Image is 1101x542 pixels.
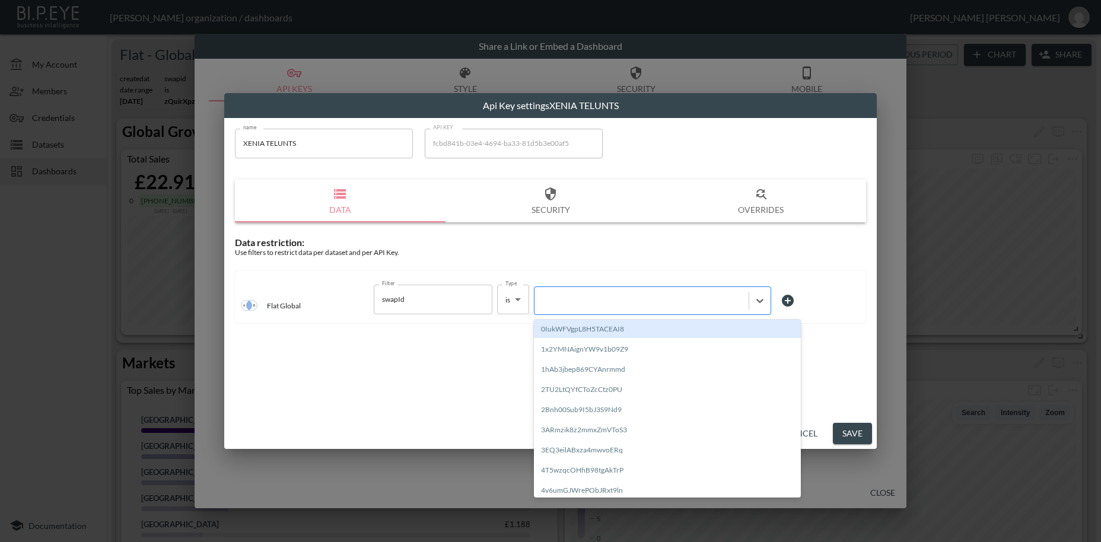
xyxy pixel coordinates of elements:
[534,461,801,479] div: 4T5wzqcOHhB98tgAkTrP
[534,420,801,439] div: 3ARmzik8z2mmxZmVToS3
[379,290,469,309] input: Filter
[446,180,656,222] button: Security
[655,180,866,222] button: Overrides
[534,400,801,419] div: 2Bnh00Sub9I5bJ3S9Nd9
[382,279,395,287] label: Filter
[534,481,801,501] span: 4v6umGJWrePObJRxt9ln
[534,360,801,380] span: 1hAb3jbep869CYAnrmmd
[833,423,872,445] button: Save
[433,123,454,131] label: API KEY
[534,340,801,358] div: 1x2YMNAignYW9v1b09Z9
[534,320,801,338] div: 0IukWFVgpL8H5TACEAI8
[534,420,801,441] span: 3ARmzik8z2mmxZmVToS3
[534,360,801,378] div: 1hAb3jbep869CYAnrmmd
[235,248,866,257] div: Use filters to restrict data per dataset and per API Key.
[534,320,801,340] span: 0IukWFVgpL8H5TACEAI8
[235,180,446,222] button: Data
[267,301,301,310] p: Flat Global
[534,340,801,360] span: 1x2YMNAignYW9v1b09Z9
[534,380,801,398] div: 2TU2LtQYfCToZcCtz0PU
[241,297,257,314] img: inner join icon
[235,237,304,248] span: Data restriction:
[534,481,801,499] div: 4v6umGJWrePObJRxt9ln
[243,123,257,131] label: name
[224,93,877,118] h2: Api Key settings XENIA TELUNTS
[534,441,801,461] span: 3EQ3eilABxza4mwvoERq
[534,400,801,420] span: 2Bnh00Sub9I5bJ3S9Nd9
[534,441,801,459] div: 3EQ3eilABxza4mwvoERq
[505,279,517,287] label: Type
[534,380,801,400] span: 2TU2LtQYfCToZcCtz0PU
[534,461,801,481] span: 4T5wzqcOHhB98tgAkTrP
[505,295,510,304] span: is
